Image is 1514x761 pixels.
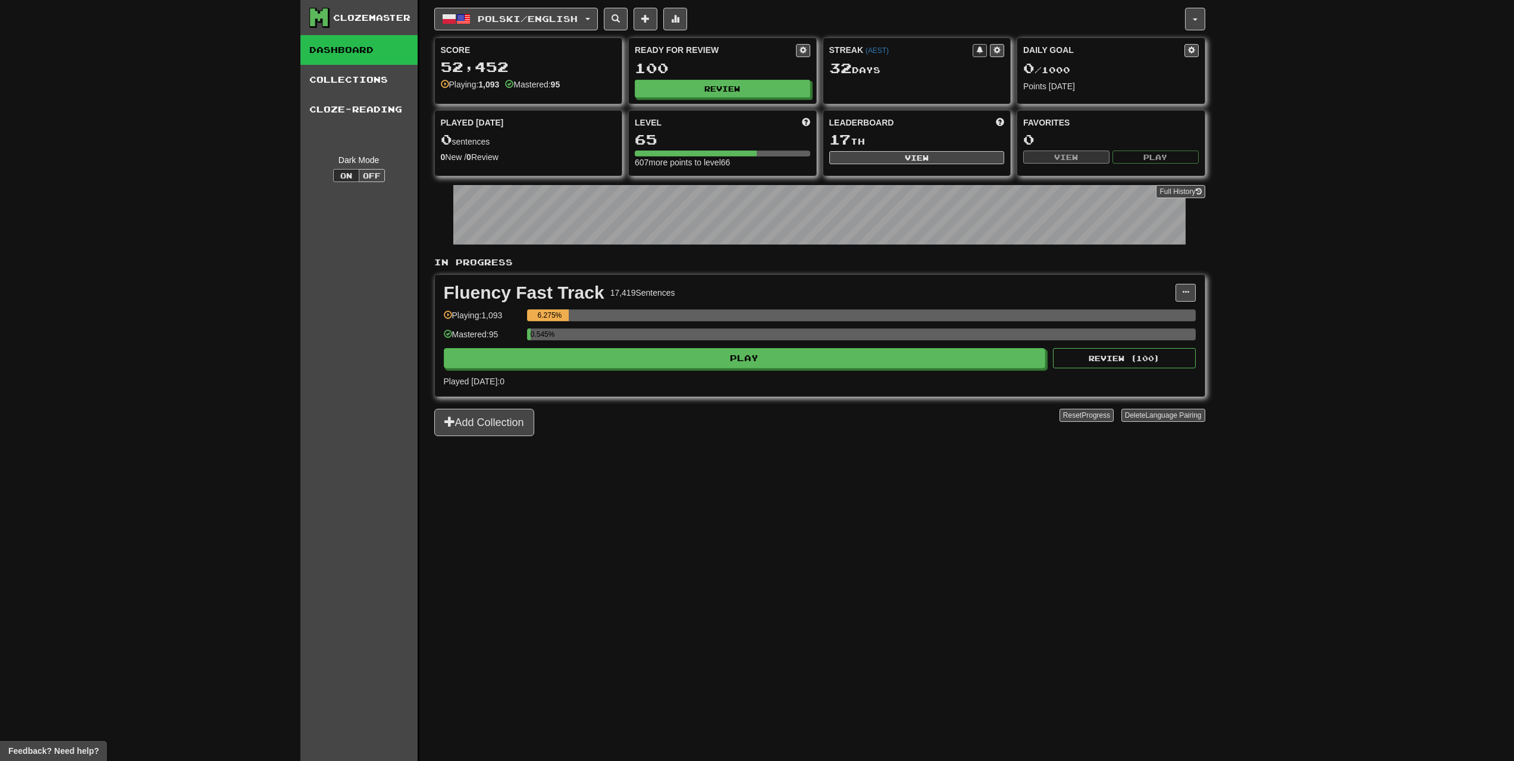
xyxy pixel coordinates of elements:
[1023,80,1199,92] div: Points [DATE]
[1145,411,1201,419] span: Language Pairing
[359,169,385,182] button: Off
[1053,348,1196,368] button: Review (100)
[634,8,657,30] button: Add sentence to collection
[309,154,409,166] div: Dark Mode
[300,35,418,65] a: Dashboard
[635,117,662,129] span: Level
[441,44,616,56] div: Score
[1023,65,1070,75] span: / 1000
[441,117,504,129] span: Played [DATE]
[1023,151,1109,164] button: View
[441,59,616,74] div: 52,452
[610,287,675,299] div: 17,419 Sentences
[444,377,504,386] span: Played [DATE]: 0
[996,117,1004,129] span: This week in points, UTC
[1082,411,1110,419] span: Progress
[866,46,889,55] a: (AEST)
[441,131,452,148] span: 0
[444,284,604,302] div: Fluency Fast Track
[1121,409,1205,422] button: DeleteLanguage Pairing
[8,745,99,757] span: Open feedback widget
[663,8,687,30] button: More stats
[604,8,628,30] button: Search sentences
[829,44,973,56] div: Streak
[635,132,810,147] div: 65
[441,79,500,90] div: Playing:
[1023,132,1199,147] div: 0
[635,80,810,98] button: Review
[441,151,616,163] div: New / Review
[1156,185,1205,198] a: Full History
[829,61,1005,76] div: Day s
[505,79,560,90] div: Mastered:
[441,152,446,162] strong: 0
[478,80,499,89] strong: 1,093
[1023,44,1184,57] div: Daily Goal
[635,156,810,168] div: 607 more points to level 66
[478,14,578,24] span: Polski / English
[434,256,1205,268] p: In Progress
[829,131,851,148] span: 17
[444,309,521,329] div: Playing: 1,093
[434,8,598,30] button: Polski/English
[333,169,359,182] button: On
[829,59,852,76] span: 32
[635,61,810,76] div: 100
[551,80,560,89] strong: 95
[444,348,1046,368] button: Play
[466,152,471,162] strong: 0
[1112,151,1199,164] button: Play
[333,12,410,24] div: Clozemaster
[1023,117,1199,129] div: Favorites
[441,132,616,148] div: sentences
[802,117,810,129] span: Score more points to level up
[1023,59,1035,76] span: 0
[829,132,1005,148] div: th
[1060,409,1114,422] button: ResetProgress
[444,328,521,348] div: Mastered: 95
[434,409,534,436] button: Add Collection
[829,151,1005,164] button: View
[300,65,418,95] a: Collections
[829,117,894,129] span: Leaderboard
[300,95,418,124] a: Cloze-Reading
[531,309,569,321] div: 6.275%
[635,44,796,56] div: Ready for Review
